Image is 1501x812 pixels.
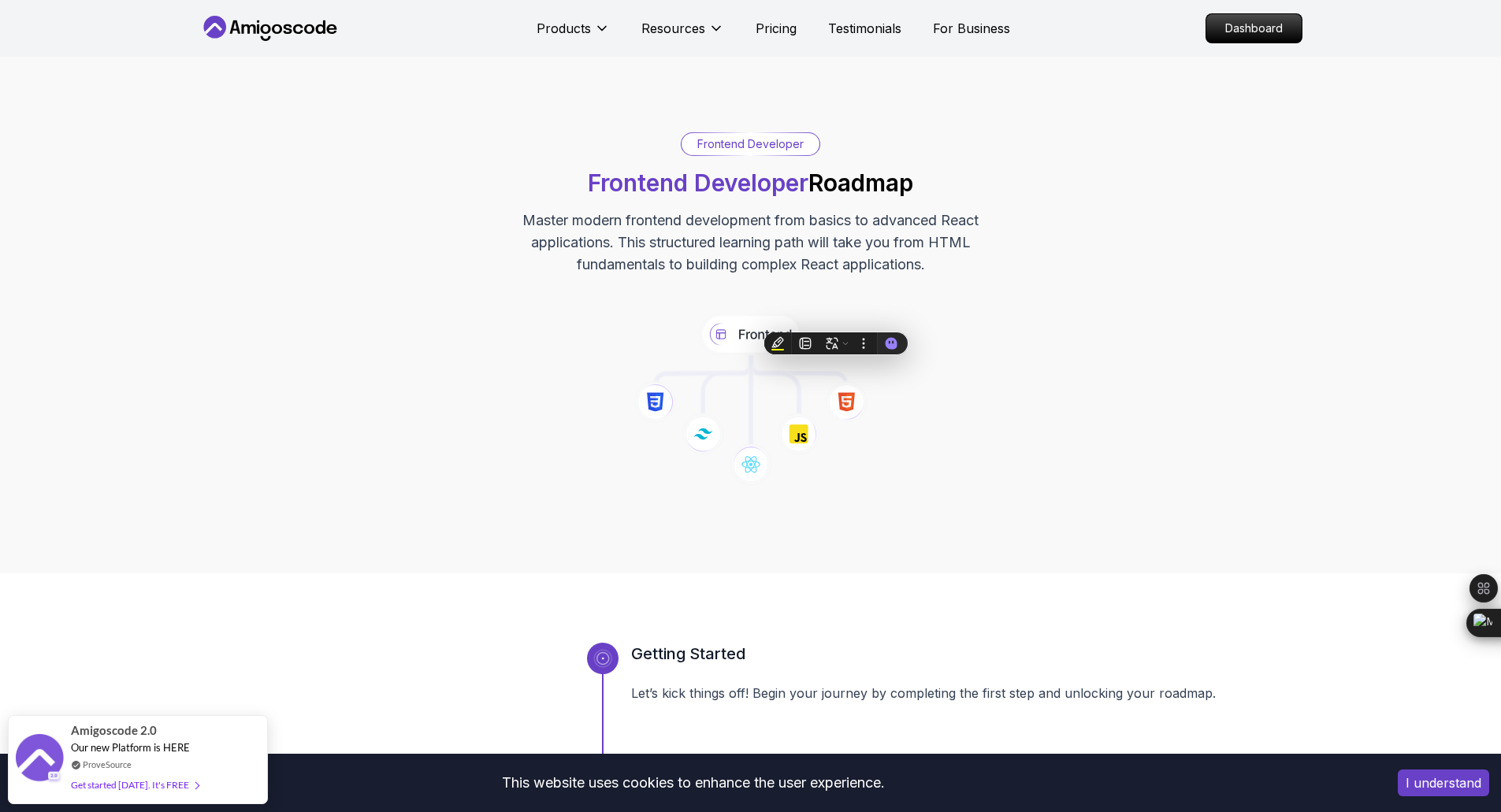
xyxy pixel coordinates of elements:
p: Resources [641,19,705,38]
p: Master modern frontend development from basics to advanced React applications. This structured le... [486,209,1016,276]
span: Frontend Developer [588,169,808,197]
h3: Getting Started [631,643,1255,665]
button: Accept cookies [1398,769,1489,796]
a: For Business [933,19,1010,38]
a: ProveSource [83,758,132,771]
iframe: chat widget [1202,413,1485,741]
div: Get started [DATE]. It's FREE [71,776,199,794]
button: Products [537,19,610,50]
a: Dashboard [1206,13,1302,43]
p: Products [537,19,591,38]
div: Frontend Developer [682,133,819,155]
iframe: chat widget [1435,749,1485,796]
span: Amigoscode 2.0 [71,721,157,740]
img: provesource social proof notification image [16,734,63,785]
a: Testimonials [828,19,901,38]
h1: Roadmap [588,169,913,197]
div: This website uses cookies to enhance the user experience. [12,766,1374,800]
span: Our new Platform is HERE [71,741,190,754]
p: Let’s kick things off! Begin your journey by completing the first step and unlocking your roadmap. [631,684,1255,703]
button: Resources [641,19,724,50]
p: Dashboard [1206,14,1302,43]
a: Pricing [756,19,797,38]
